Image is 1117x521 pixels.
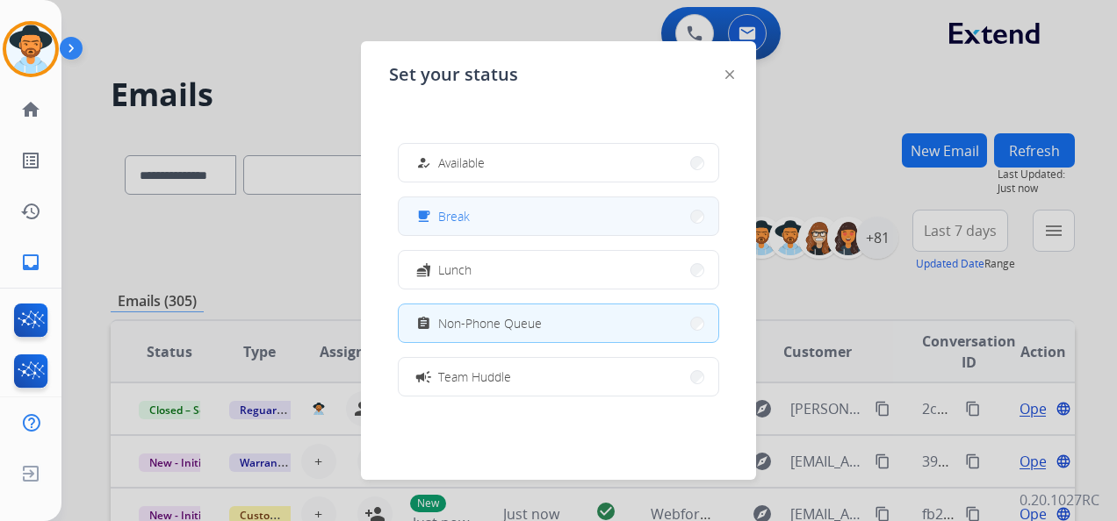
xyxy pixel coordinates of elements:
mat-icon: assignment [416,316,431,331]
img: close-button [725,70,734,79]
p: 0.20.1027RC [1020,489,1099,510]
img: avatar [6,25,55,74]
span: Non-Phone Queue [438,314,542,332]
span: Set your status [389,62,518,87]
mat-icon: free_breakfast [416,209,431,224]
mat-icon: fastfood [416,262,431,277]
mat-icon: list_alt [20,150,41,171]
button: Break [399,197,718,235]
button: Team Huddle [399,358,718,396]
span: Available [438,153,485,172]
mat-icon: home [20,99,41,120]
button: Non-Phone Queue [399,304,718,342]
button: Available [399,144,718,182]
mat-icon: history [20,201,41,222]
mat-icon: campaign [414,368,432,385]
mat-icon: inbox [20,252,41,273]
mat-icon: how_to_reg [416,155,431,170]
span: Team Huddle [438,368,511,386]
span: Break [438,207,470,225]
button: Lunch [399,251,718,289]
span: Lunch [438,260,472,279]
